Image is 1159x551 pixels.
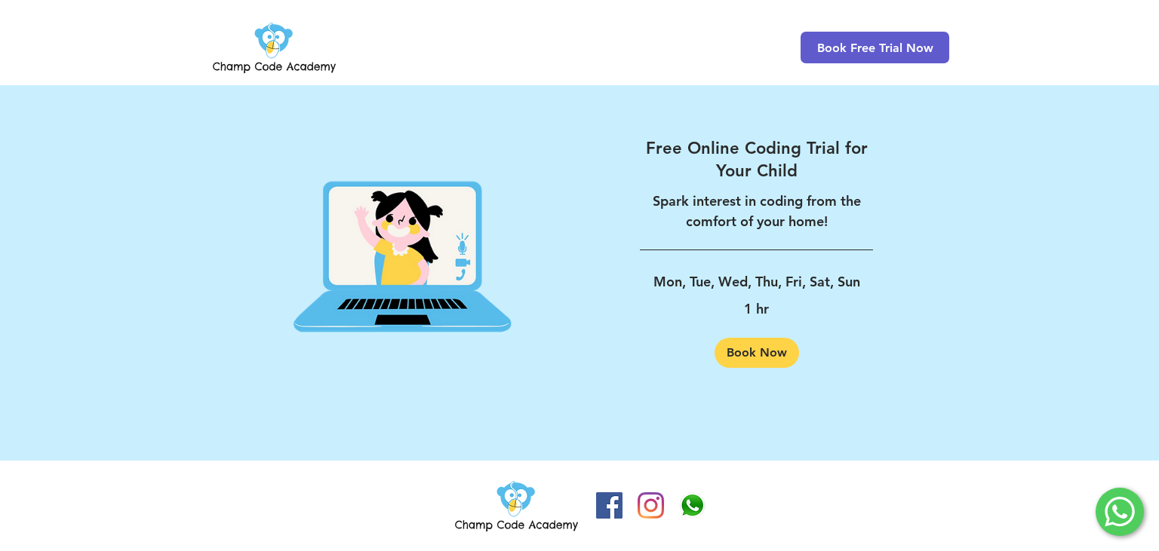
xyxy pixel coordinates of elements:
img: Champ Code Academy WhatsApp [679,492,706,519]
a: Free Online Coding Trial for Your Child [640,137,873,182]
span: Book Now [727,347,787,359]
img: Champ Code Academy Logo PNG.png [210,18,339,77]
a: Book Free Trial Now [801,32,949,63]
p: Mon, Tue, Wed, Thu, Fri, Sat, Sun [640,268,873,295]
ul: Social Bar [596,492,706,519]
img: Facebook [596,492,623,519]
img: Champ Code Academy Logo PNG.png [452,476,581,535]
p: 1 hr [640,295,873,323]
img: Instagram [638,492,664,519]
p: Spark interest in coding from the comfort of your home! [640,191,873,231]
a: Book Now [715,338,799,368]
span: Book Free Trial Now [817,41,933,55]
